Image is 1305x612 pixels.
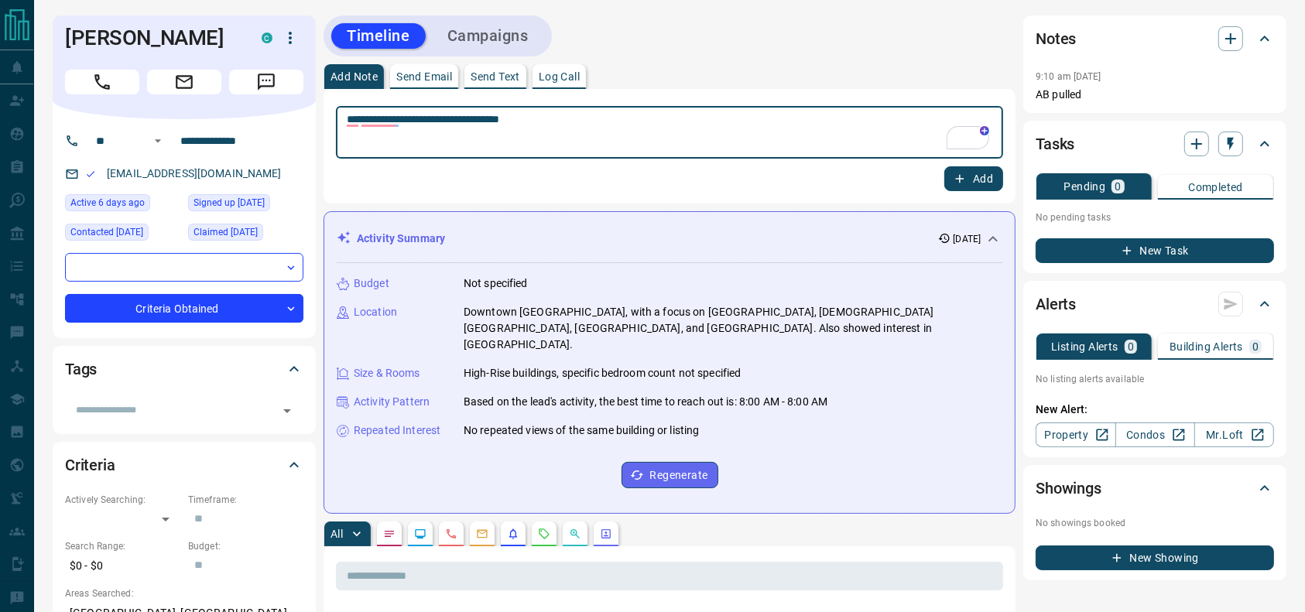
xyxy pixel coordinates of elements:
[65,493,180,507] p: Actively Searching:
[1051,341,1118,352] p: Listing Alerts
[149,132,167,150] button: Open
[194,224,258,240] span: Claimed [DATE]
[464,365,742,381] p: High-Rise buildings, specific bedroom count not specified
[1036,285,1274,323] div: Alerts
[383,528,396,540] svg: Notes
[1064,181,1106,192] p: Pending
[65,539,180,553] p: Search Range:
[85,169,96,179] svg: Email Valid
[396,71,452,82] p: Send Email
[414,528,426,540] svg: Lead Browsing Activity
[337,224,1002,253] div: Activity Summary[DATE]
[1036,71,1101,82] p: 9:10 am [DATE]
[354,422,440,439] p: Repeated Interest
[445,528,457,540] svg: Calls
[188,224,303,245] div: Wed Aug 06 2025
[229,70,303,94] span: Message
[954,232,981,246] p: [DATE]
[1194,422,1274,447] a: Mr.Loft
[354,304,397,320] p: Location
[464,422,699,439] p: No repeated views of the same building or listing
[65,357,97,381] h2: Tags
[65,453,115,477] h2: Criteria
[194,195,265,210] span: Signed up [DATE]
[188,194,303,216] div: Wed Aug 06 2025
[622,462,718,488] button: Regenerate
[70,195,145,210] span: Active 6 days ago
[188,539,303,553] p: Budget:
[1036,516,1274,530] p: No showings booked
[1036,87,1274,103] p: AB pulled
[1036,402,1274,418] p: New Alert:
[944,166,1003,191] button: Add
[65,446,303,484] div: Criteria
[1036,545,1274,570] button: New Showing
[331,71,378,82] p: Add Note
[262,32,272,43] div: condos.ca
[1188,182,1243,193] p: Completed
[331,23,426,49] button: Timeline
[65,194,180,216] div: Wed Aug 06 2025
[471,71,520,82] p: Send Text
[1036,20,1274,57] div: Notes
[147,70,221,94] span: Email
[1036,292,1076,316] h2: Alerts
[432,23,544,49] button: Campaigns
[188,493,303,507] p: Timeframe:
[276,400,298,422] button: Open
[1115,422,1195,447] a: Condos
[476,528,488,540] svg: Emails
[464,394,827,410] p: Based on the lead's activity, the best time to reach out is: 8:00 AM - 8:00 AM
[65,350,303,388] div: Tags
[347,113,992,152] textarea: To enrich screen reader interactions, please activate Accessibility in Grammarly extension settings
[65,224,180,245] div: Wed Aug 06 2025
[1036,372,1274,386] p: No listing alerts available
[1036,422,1115,447] a: Property
[1036,132,1074,156] h2: Tasks
[1036,26,1076,51] h2: Notes
[107,167,282,179] a: [EMAIL_ADDRESS][DOMAIN_NAME]
[1115,181,1121,192] p: 0
[1252,341,1259,352] p: 0
[357,231,445,247] p: Activity Summary
[65,26,238,50] h1: [PERSON_NAME]
[1128,341,1134,352] p: 0
[65,70,139,94] span: Call
[1036,125,1274,162] div: Tasks
[1170,341,1243,352] p: Building Alerts
[1036,476,1101,501] h2: Showings
[354,275,389,292] p: Budget
[65,553,180,579] p: $0 - $0
[1036,206,1274,229] p: No pending tasks
[507,528,519,540] svg: Listing Alerts
[354,365,420,381] p: Size & Rooms
[538,528,550,540] svg: Requests
[65,586,303,600] p: Areas Searched:
[331,528,343,539] p: All
[539,71,580,82] p: Log Call
[569,528,581,540] svg: Opportunities
[70,224,143,240] span: Contacted [DATE]
[1036,470,1274,507] div: Showings
[464,304,1002,353] p: Downtown [GEOGRAPHIC_DATA], with a focus on [GEOGRAPHIC_DATA], [DEMOGRAPHIC_DATA][GEOGRAPHIC_DATA...
[1036,238,1274,263] button: New Task
[600,528,612,540] svg: Agent Actions
[464,275,528,292] p: Not specified
[354,394,430,410] p: Activity Pattern
[65,294,303,323] div: Criteria Obtained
